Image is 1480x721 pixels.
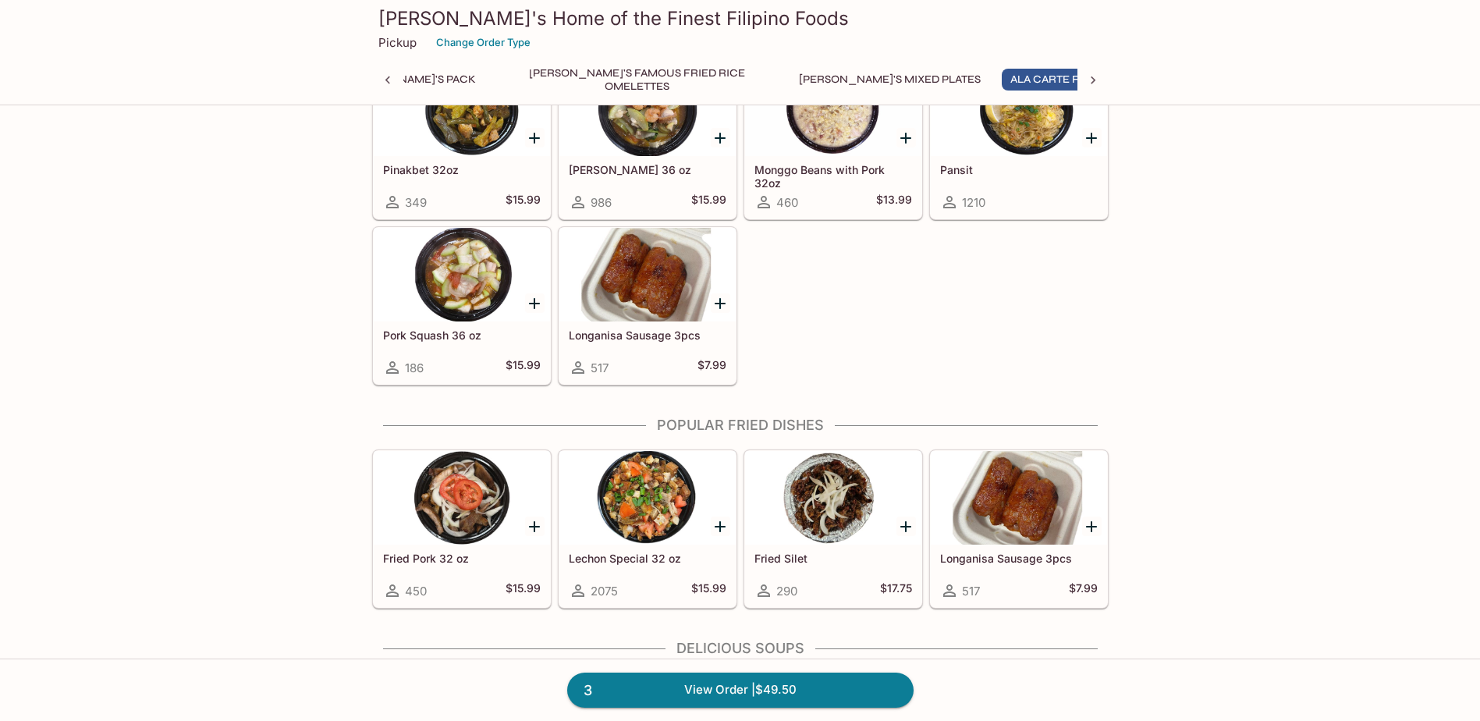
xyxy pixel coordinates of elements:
div: Monggo Beans with Pork 32oz [745,62,921,156]
a: Fried Silet290$17.75 [744,450,922,608]
span: 2075 [591,584,618,598]
h5: $13.99 [876,193,912,211]
span: 349 [405,195,427,210]
h5: $7.99 [697,358,726,377]
h5: $15.99 [691,581,726,600]
span: 450 [405,584,427,598]
h5: Longanisa Sausage 3pcs [569,329,726,342]
button: Add Longanisa Sausage 3pcs [1082,517,1102,536]
h5: $15.99 [506,358,541,377]
div: Fried Pork 32 oz [374,451,550,545]
button: Add Monggo Beans with Pork 32oz [896,128,916,147]
h5: [PERSON_NAME] 36 oz [569,163,726,176]
span: 186 [405,360,424,375]
h5: $17.75 [880,581,912,600]
div: Pork Squash 36 oz [374,228,550,321]
span: 290 [776,584,797,598]
h5: Monggo Beans with Pork 32oz [754,163,912,189]
div: Sari Sari 36 oz [559,62,736,156]
h5: Pork Squash 36 oz [383,329,541,342]
button: Add Lechon Special 32 oz [711,517,730,536]
button: Add Longanisa Sausage 3pcs [711,293,730,313]
h5: Longanisa Sausage 3pcs [940,552,1098,565]
button: Add Fried Pork 32 oz [525,517,545,536]
button: Add Sari Sari 36 oz [711,128,730,147]
a: 3View Order |$49.50 [567,673,914,707]
h5: $7.99 [1069,581,1098,600]
div: Fried Silet [745,451,921,545]
button: [PERSON_NAME]'s Pack [332,69,484,91]
a: Lechon Special 32 oz2075$15.99 [559,450,736,608]
h3: [PERSON_NAME]'s Home of the Finest Filipino Foods [378,6,1102,30]
h5: Fried Pork 32 oz [383,552,541,565]
button: Ala Carte Favorite Filipino Dishes [1002,69,1223,91]
h4: Popular Fried Dishes [372,417,1109,434]
a: Pinakbet 32oz349$15.99 [373,62,551,219]
h5: Lechon Special 32 oz [569,552,726,565]
h5: $15.99 [506,193,541,211]
div: Lechon Special 32 oz [559,451,736,545]
a: [PERSON_NAME] 36 oz986$15.99 [559,62,736,219]
a: Pansit1210 [930,62,1108,219]
span: 1210 [962,195,985,210]
span: 986 [591,195,612,210]
h5: Fried Silet [754,552,912,565]
a: Monggo Beans with Pork 32oz460$13.99 [744,62,922,219]
h5: Pansit [940,163,1098,176]
button: Add Pinakbet 32oz [525,128,545,147]
h5: Pinakbet 32oz [383,163,541,176]
div: Longanisa Sausage 3pcs [931,451,1107,545]
a: Pork Squash 36 oz186$15.99 [373,227,551,385]
button: Add Pansit [1082,128,1102,147]
h5: $15.99 [506,581,541,600]
div: Pansit [931,62,1107,156]
span: 517 [591,360,609,375]
span: 460 [776,195,798,210]
button: Add Pork Squash 36 oz [525,293,545,313]
a: Longanisa Sausage 3pcs517$7.99 [559,227,736,385]
h5: $15.99 [691,193,726,211]
p: Pickup [378,35,417,50]
div: Pinakbet 32oz [374,62,550,156]
button: [PERSON_NAME]'s Mixed Plates [790,69,989,91]
button: [PERSON_NAME]'s Famous Fried Rice Omelettes [497,69,778,91]
div: Longanisa Sausage 3pcs [559,228,736,321]
button: Add Fried Silet [896,517,916,536]
a: Fried Pork 32 oz450$15.99 [373,450,551,608]
a: Longanisa Sausage 3pcs517$7.99 [930,450,1108,608]
span: 517 [962,584,980,598]
button: Change Order Type [429,30,538,55]
h4: Delicious Soups [372,640,1109,657]
span: 3 [574,680,602,701]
